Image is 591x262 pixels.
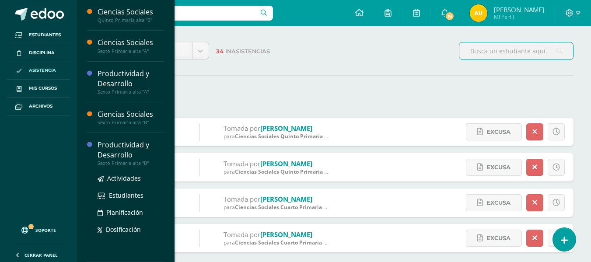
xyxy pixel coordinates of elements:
[459,42,573,59] input: Busca un estudiante aquí...
[29,31,61,38] span: Estudiantes
[235,133,342,140] span: Ciencias Sociales Quinto Primaria alta 'B'
[224,203,329,211] div: para
[94,93,574,111] label: Tomadas por mi
[29,49,55,56] span: Disciplina
[470,4,487,22] img: 05b7556927cf6a1fc85b4e34986eb699.png
[98,7,164,17] div: Ciencias Sociales
[466,123,522,140] a: Excusa
[98,119,164,126] div: Sexto Primaria alta "B"
[494,13,544,21] span: Mi Perfil
[98,7,164,23] a: Ciencias SocialesQuinto Primaria alta "B"
[98,207,164,217] a: Planificación
[224,195,260,203] span: Tomada por
[98,69,164,95] a: Productividad y DesarrolloSexto Primaria alta "A"
[98,173,164,183] a: Actividades
[7,44,70,62] a: Disciplina
[7,26,70,44] a: Estudiantes
[98,140,164,166] a: Productividad y DesarrolloSexto Primaria alta "B"
[260,159,312,168] a: [PERSON_NAME]
[224,230,260,239] span: Tomada por
[7,62,70,80] a: Asistencia
[98,140,164,160] div: Productividad y Desarrollo
[29,85,57,92] span: Mis cursos
[98,89,164,95] div: Sexto Primaria alta "A"
[98,160,164,166] div: Sexto Primaria alta "B"
[107,174,141,182] span: Actividades
[486,159,511,175] span: Excusa
[35,227,56,233] span: Soporte
[10,218,66,240] a: Soporte
[486,195,511,211] span: Excusa
[29,67,56,74] span: Asistencia
[224,133,329,140] div: para
[235,168,342,175] span: Ciencias Sociales Quinto Primaria alta 'B'
[83,6,273,21] input: Busca un usuario...
[98,17,164,23] div: Quinto Primaria alta "B"
[106,208,143,217] span: Planificación
[466,194,522,211] a: Excusa
[235,239,342,246] span: Ciencias Sociales Cuarto Primaria baja 'A'
[7,80,70,98] a: Mis cursos
[98,69,164,89] div: Productividad y Desarrollo
[445,11,455,21] span: 19
[260,230,312,239] a: [PERSON_NAME]
[216,48,224,55] span: 34
[224,159,260,168] span: Tomada por
[98,224,164,234] a: Dosificación
[7,98,70,115] a: Archivos
[98,109,164,119] div: Ciencias Sociales
[486,124,511,140] span: Excusa
[224,124,260,133] span: Tomada por
[486,230,511,246] span: Excusa
[24,252,58,258] span: Cerrar panel
[466,230,522,247] a: Excusa
[224,239,329,246] div: para
[109,191,143,199] span: Estudiantes
[225,48,270,55] span: Inasistencias
[98,48,164,54] div: Sexto Primaria alta "A"
[235,203,342,211] span: Ciencias Sociales Cuarto Primaria baja 'A'
[98,109,164,126] a: Ciencias SocialesSexto Primaria alta "B"
[98,38,164,48] div: Ciencias Sociales
[106,225,141,234] span: Dosificación
[466,159,522,176] a: Excusa
[260,124,312,133] a: [PERSON_NAME]
[260,195,312,203] a: [PERSON_NAME]
[494,5,544,14] span: [PERSON_NAME]
[29,103,52,110] span: Archivos
[98,38,164,54] a: Ciencias SocialesSexto Primaria alta "A"
[224,168,329,175] div: para
[98,190,164,200] a: Estudiantes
